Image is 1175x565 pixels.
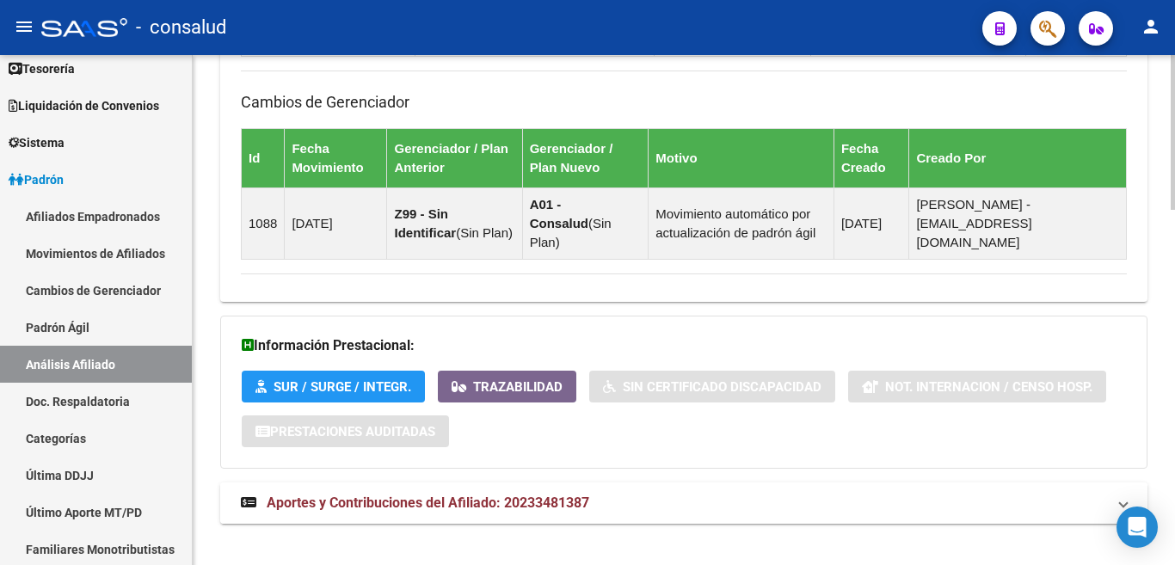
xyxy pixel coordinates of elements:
span: Prestaciones Auditadas [270,424,435,439]
strong: Z99 - Sin Identificar [394,206,456,240]
th: Creado Por [909,128,1127,187]
th: Motivo [649,128,834,187]
strong: A01 - Consalud [530,197,588,230]
td: ( ) [522,187,649,259]
span: Not. Internacion / Censo Hosp. [885,379,1092,395]
td: Movimiento automático por actualización de padrón ágil [649,187,834,259]
mat-icon: menu [14,16,34,37]
button: Trazabilidad [438,371,576,402]
span: Liquidación de Convenios [9,96,159,115]
mat-icon: person [1141,16,1161,37]
button: SUR / SURGE / INTEGR. [242,371,425,402]
span: Padrón [9,170,64,189]
button: Not. Internacion / Censo Hosp. [848,371,1106,402]
span: SUR / SURGE / INTEGR. [274,379,411,395]
span: Trazabilidad [473,379,563,395]
span: Sin Certificado Discapacidad [623,379,821,395]
h3: Cambios de Gerenciador [241,90,1127,114]
th: Id [242,128,285,187]
th: Gerenciador / Plan Anterior [387,128,522,187]
th: Gerenciador / Plan Nuevo [522,128,649,187]
td: 1088 [242,187,285,259]
button: Prestaciones Auditadas [242,415,449,447]
td: [DATE] [285,187,387,259]
span: Tesorería [9,59,75,78]
th: Fecha Movimiento [285,128,387,187]
td: [DATE] [834,187,908,259]
span: Sin Plan [460,225,508,240]
span: - consalud [136,9,226,46]
span: Aportes y Contribuciones del Afiliado: 20233481387 [267,494,589,511]
th: Fecha Creado [834,128,908,187]
mat-expansion-panel-header: Aportes y Contribuciones del Afiliado: 20233481387 [220,482,1147,524]
h3: Información Prestacional: [242,334,1126,358]
button: Sin Certificado Discapacidad [589,371,835,402]
td: ( ) [387,187,522,259]
span: Sistema [9,133,65,152]
span: Sin Plan [530,216,612,249]
div: Open Intercom Messenger [1117,507,1158,548]
td: [PERSON_NAME] - [EMAIL_ADDRESS][DOMAIN_NAME] [909,187,1127,259]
